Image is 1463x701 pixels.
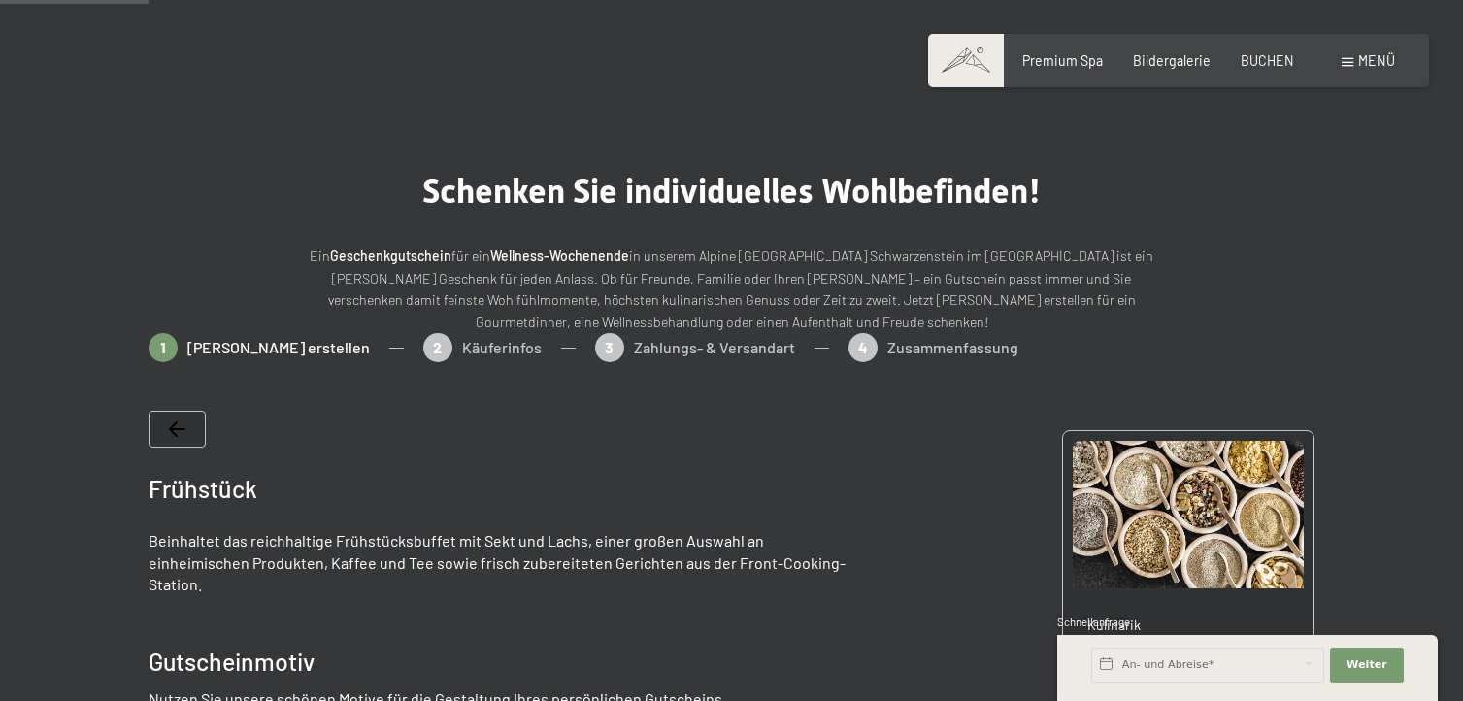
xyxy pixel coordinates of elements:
span: Menü [1358,52,1395,69]
button: Weiter [1330,648,1404,683]
a: BUCHEN [1241,52,1294,69]
span: Schnellanfrage [1057,616,1130,628]
span: Schenken Sie individuelles Wohlbefinden! [422,171,1042,211]
a: Bildergalerie [1133,52,1211,69]
p: Ein für ein in unserem Alpine [GEOGRAPHIC_DATA] Schwarzenstein im [GEOGRAPHIC_DATA] ist ein [PERS... [305,246,1159,333]
strong: Wellness-Wochenende [490,248,629,264]
a: Premium Spa [1022,52,1103,69]
span: Weiter [1347,657,1387,673]
strong: Geschenkgutschein [330,248,451,264]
